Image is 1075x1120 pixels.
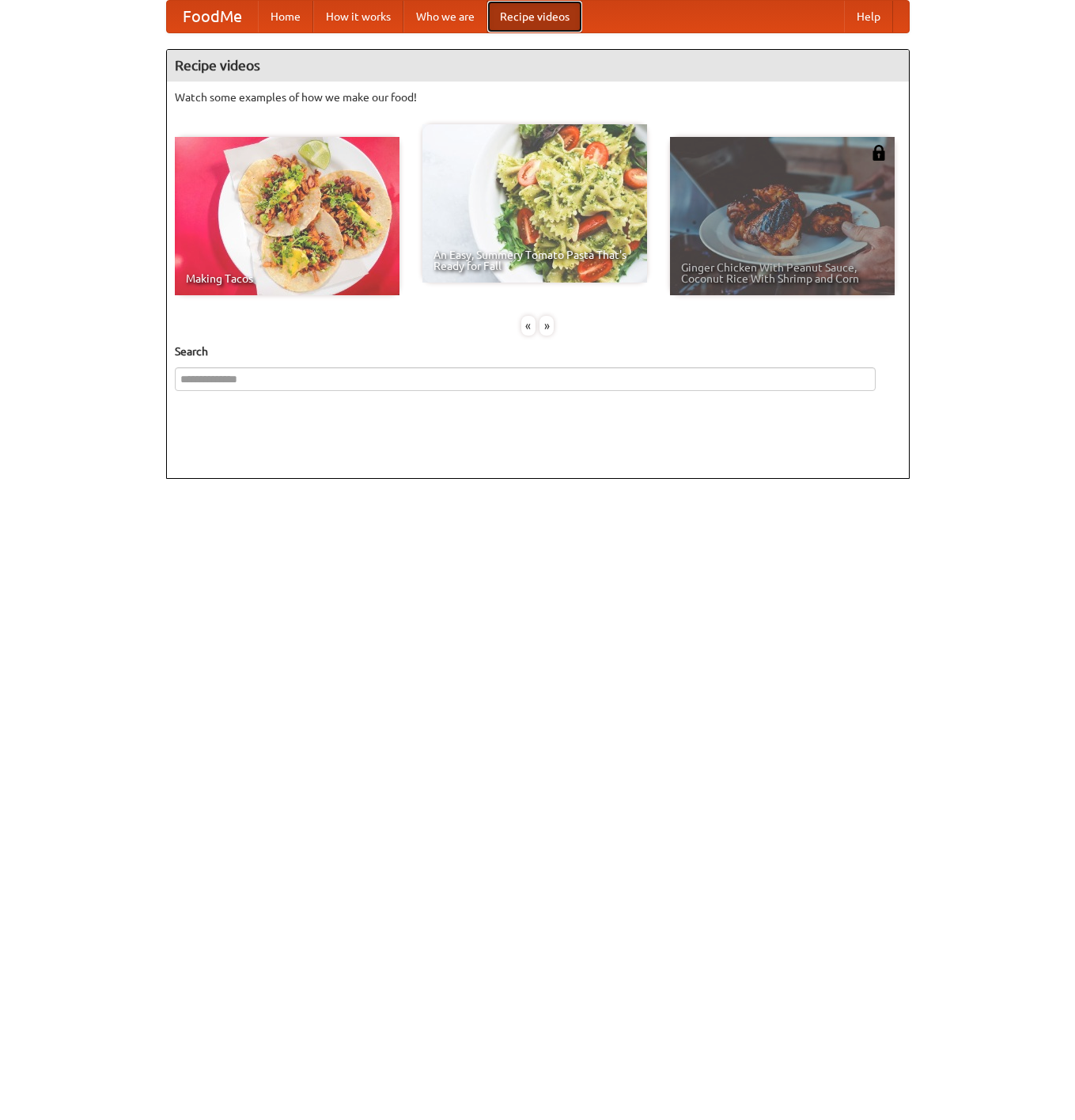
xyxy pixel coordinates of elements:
img: 483408.png [871,145,887,161]
span: An Easy, Summery Tomato Pasta That's Ready for Fall [433,249,636,271]
a: An Easy, Summery Tomato Pasta That's Ready for Fall [422,124,647,283]
h5: Search [175,344,901,359]
a: Recipe videos [487,1,582,32]
div: » [539,316,554,336]
p: Watch some examples of how we make our food! [175,89,901,105]
h4: Recipe videos [167,50,909,82]
a: How it works [313,1,403,32]
a: Who we are [403,1,487,32]
span: Making Tacos [186,273,388,284]
a: Home [258,1,313,32]
a: FoodMe [167,1,258,32]
a: Help [844,1,893,32]
a: Making Tacos [175,137,399,295]
div: « [521,316,536,336]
